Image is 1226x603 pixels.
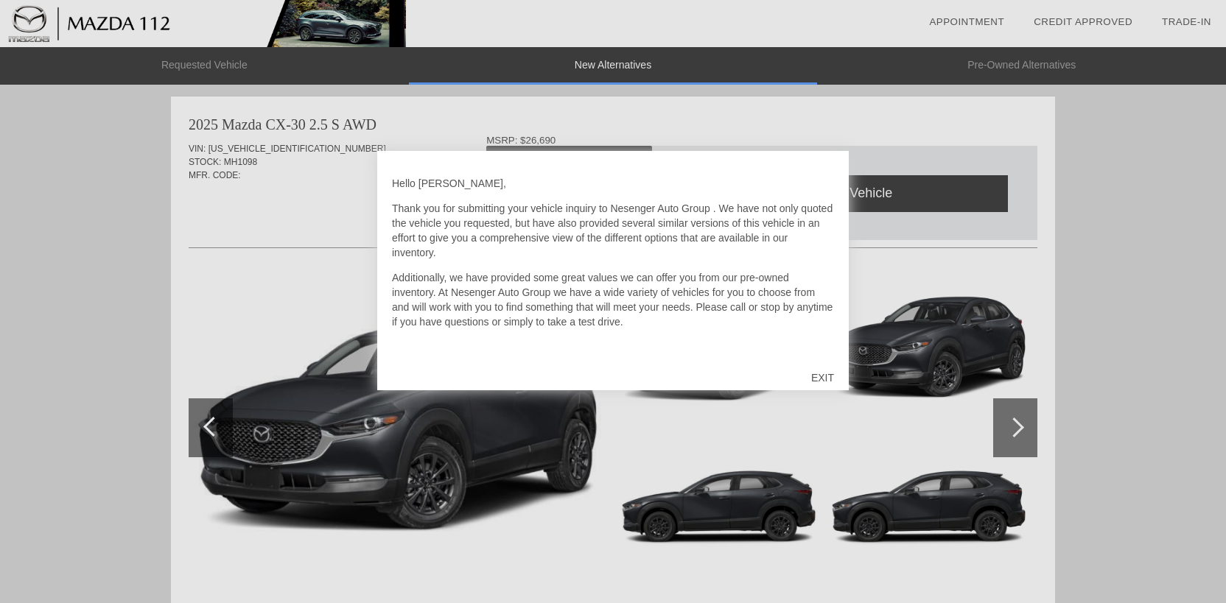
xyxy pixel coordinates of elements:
p: Thank you for submitting your vehicle inquiry to Nesenger Auto Group . We have not only quoted th... [392,201,834,260]
a: Credit Approved [1034,16,1132,27]
p: Hello [PERSON_NAME], [392,176,834,191]
div: EXIT [796,356,849,400]
a: Trade-In [1162,16,1211,27]
a: Appointment [929,16,1004,27]
p: Additionally, we have provided some great values we can offer you from our pre-owned inventory. A... [392,270,834,344]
